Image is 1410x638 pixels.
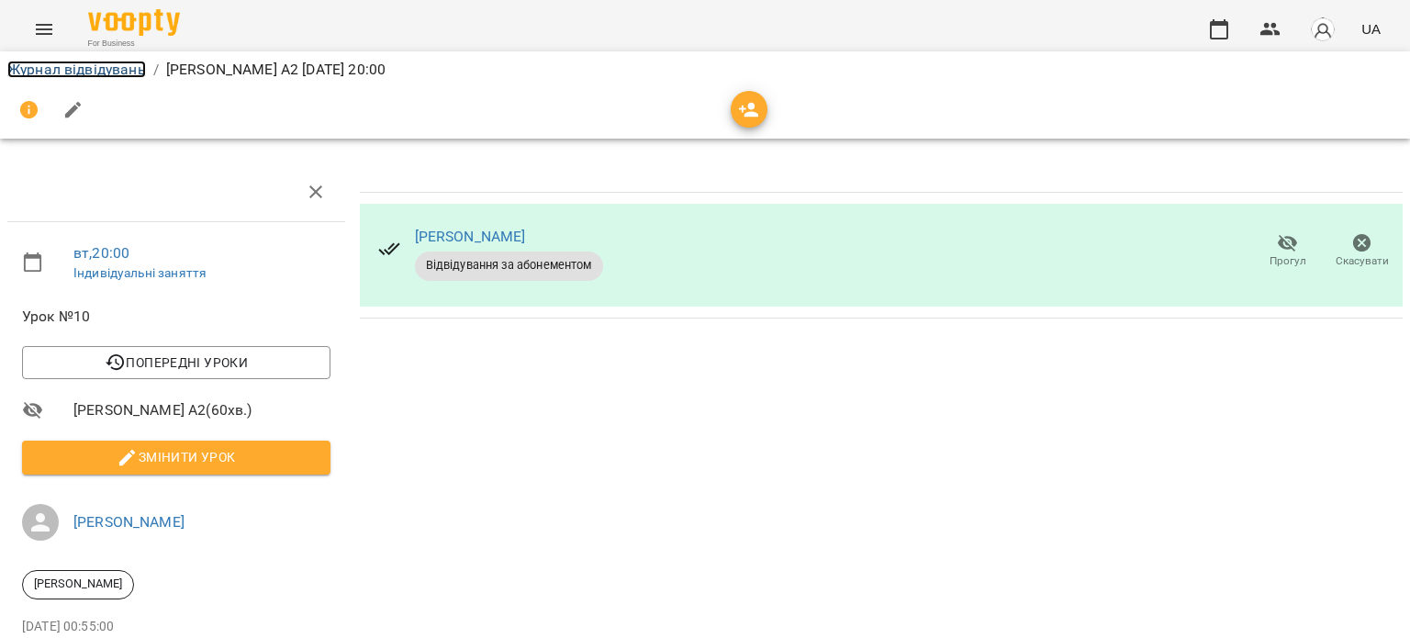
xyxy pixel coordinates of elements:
[37,446,316,468] span: Змінити урок
[37,352,316,374] span: Попередні уроки
[1325,226,1399,277] button: Скасувати
[88,38,180,50] span: For Business
[22,306,330,328] span: Урок №10
[1354,12,1388,46] button: UA
[1336,253,1389,269] span: Скасувати
[1361,19,1381,39] span: UA
[166,59,386,81] p: [PERSON_NAME] А2 [DATE] 20:00
[1270,253,1306,269] span: Прогул
[415,257,603,274] span: Відвідування за абонементом
[7,61,146,78] a: Журнал відвідувань
[23,576,133,592] span: [PERSON_NAME]
[22,618,330,636] p: [DATE] 00:55:00
[415,228,526,245] a: [PERSON_NAME]
[1250,226,1325,277] button: Прогул
[1310,17,1336,42] img: avatar_s.png
[22,346,330,379] button: Попередні уроки
[153,59,159,81] li: /
[22,7,66,51] button: Menu
[88,9,180,36] img: Voopty Logo
[73,265,207,280] a: Індивідуальні заняття
[22,570,134,599] div: [PERSON_NAME]
[7,59,1403,81] nav: breadcrumb
[22,441,330,474] button: Змінити урок
[73,399,330,421] span: [PERSON_NAME] А2 ( 60 хв. )
[73,244,129,262] a: вт , 20:00
[73,513,185,531] a: [PERSON_NAME]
